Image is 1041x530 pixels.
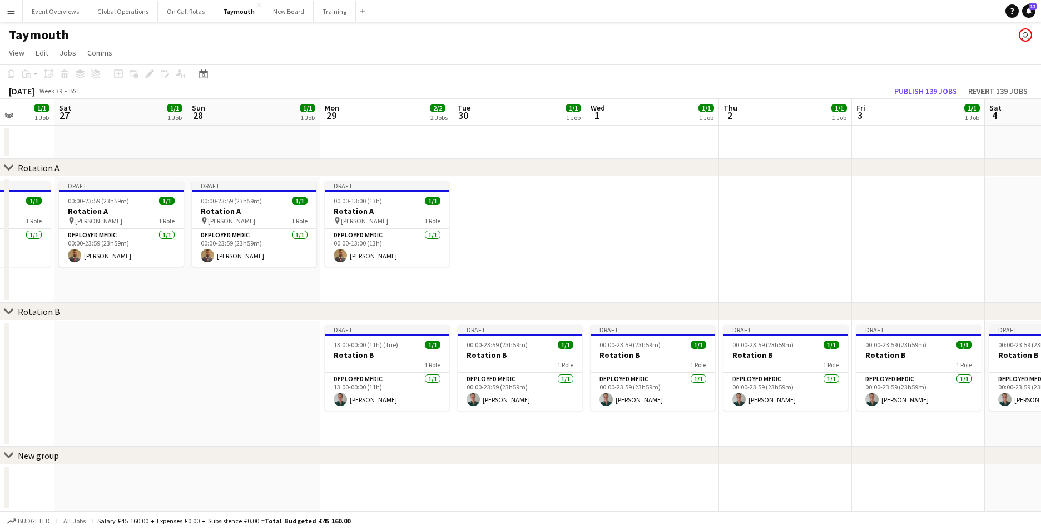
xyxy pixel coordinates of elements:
button: Event Overviews [23,1,88,22]
h1: Taymouth [9,27,69,43]
span: 1/1 [26,197,42,205]
button: Taymouth [214,1,264,22]
span: Mon [325,103,339,113]
span: View [9,48,24,58]
h3: Rotation B [856,350,981,360]
div: New group [18,450,59,461]
span: 3 [855,109,865,122]
span: Fri [856,103,865,113]
span: 1/1 [558,341,573,349]
span: 29 [323,109,339,122]
div: [DATE] [9,86,34,97]
span: 1 [589,109,605,122]
a: Jobs [55,46,81,60]
span: [PERSON_NAME] [341,217,388,225]
div: Draft [325,181,449,190]
span: 27 [57,109,71,122]
h3: Rotation B [325,350,449,360]
span: 1 Role [158,217,175,225]
span: [PERSON_NAME] [75,217,122,225]
span: 28 [190,109,205,122]
span: 00:00-23:59 (23h59m) [201,197,262,205]
app-card-role: Deployed Medic1/100:00-23:59 (23h59m)[PERSON_NAME] [59,229,184,267]
span: 30 [456,109,470,122]
span: 1/1 [34,104,49,112]
div: 1 Job [167,113,182,122]
a: Edit [31,46,53,60]
app-job-card: Draft00:00-23:59 (23h59m)1/1Rotation A [PERSON_NAME]1 RoleDeployed Medic1/100:00-23:59 (23h59m)[P... [59,181,184,267]
div: Draft [856,325,981,334]
a: Comms [83,46,117,60]
app-job-card: Draft00:00-13:00 (13h)1/1Rotation A [PERSON_NAME]1 RoleDeployed Medic1/100:00-13:00 (13h)[PERSON_... [325,181,449,267]
span: Wed [591,103,605,113]
app-card-role: Deployed Medic1/113:00-00:00 (11h)[PERSON_NAME] [325,373,449,411]
span: 1 Role [956,361,972,369]
h3: Rotation A [192,206,316,216]
span: 1/1 [167,104,182,112]
span: Sat [59,103,71,113]
div: Salary £45 160.00 + Expenses £0.00 + Subsistence £0.00 = [97,517,350,525]
app-job-card: Draft00:00-23:59 (23h59m)1/1Rotation B1 RoleDeployed Medic1/100:00-23:59 (23h59m)[PERSON_NAME] [723,325,848,411]
span: 00:00-23:59 (23h59m) [865,341,926,349]
span: 1 Role [823,361,839,369]
app-job-card: Draft00:00-23:59 (23h59m)1/1Rotation B1 RoleDeployed Medic1/100:00-23:59 (23h59m)[PERSON_NAME] [458,325,582,411]
span: 1/1 [566,104,581,112]
button: Budgeted [6,515,52,527]
div: 1 Job [965,113,979,122]
span: 1 Role [557,361,573,369]
div: Draft00:00-23:59 (23h59m)1/1Rotation B1 RoleDeployed Medic1/100:00-23:59 (23h59m)[PERSON_NAME] [856,325,981,411]
h3: Rotation B [458,350,582,360]
span: 1/1 [698,104,714,112]
h3: Rotation B [723,350,848,360]
h3: Rotation A [59,206,184,216]
app-job-card: Draft00:00-23:59 (23h59m)1/1Rotation A [PERSON_NAME]1 RoleDeployed Medic1/100:00-23:59 (23h59m)[P... [192,181,316,267]
div: 1 Job [300,113,315,122]
span: 1/1 [159,197,175,205]
span: 00:00-23:59 (23h59m) [467,341,528,349]
div: Draft [325,325,449,334]
button: Revert 139 jobs [964,84,1032,98]
span: Sun [192,103,205,113]
span: Sat [989,103,1002,113]
span: 13:00-00:00 (11h) (Tue) [334,341,398,349]
div: BST [69,87,80,95]
div: 2 Jobs [430,113,448,122]
span: 2/2 [430,104,445,112]
span: 1/1 [300,104,315,112]
app-job-card: Draft13:00-00:00 (11h) (Tue)1/1Rotation B1 RoleDeployed Medic1/113:00-00:00 (11h)[PERSON_NAME] [325,325,449,411]
div: 1 Job [566,113,581,122]
h3: Rotation B [591,350,715,360]
span: 00:00-13:00 (13h) [334,197,382,205]
app-card-role: Deployed Medic1/100:00-23:59 (23h59m)[PERSON_NAME] [856,373,981,411]
span: Budgeted [18,517,50,525]
div: Draft [458,325,582,334]
span: 4 [988,109,1002,122]
app-card-role: Deployed Medic1/100:00-23:59 (23h59m)[PERSON_NAME] [723,373,848,411]
div: 1 Job [699,113,713,122]
span: 1/1 [292,197,308,205]
span: Tue [458,103,470,113]
span: 1/1 [425,341,440,349]
div: Draft [192,181,316,190]
app-card-role: Deployed Medic1/100:00-13:00 (13h)[PERSON_NAME] [325,229,449,267]
span: Total Budgeted £45 160.00 [265,517,350,525]
span: [PERSON_NAME] [208,217,255,225]
span: Comms [87,48,112,58]
span: 00:00-23:59 (23h59m) [599,341,661,349]
div: 1 Job [34,113,49,122]
span: 12 [1029,3,1037,10]
div: Draft [59,181,184,190]
span: 1/1 [831,104,847,112]
span: 1 Role [690,361,706,369]
span: Week 39 [37,87,65,95]
app-card-role: Deployed Medic1/100:00-23:59 (23h59m)[PERSON_NAME] [458,373,582,411]
div: Draft [591,325,715,334]
h3: Rotation A [325,206,449,216]
span: 2 [722,109,737,122]
a: 12 [1022,4,1035,18]
span: 1/1 [956,341,972,349]
app-job-card: Draft00:00-23:59 (23h59m)1/1Rotation B1 RoleDeployed Medic1/100:00-23:59 (23h59m)[PERSON_NAME] [591,325,715,411]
